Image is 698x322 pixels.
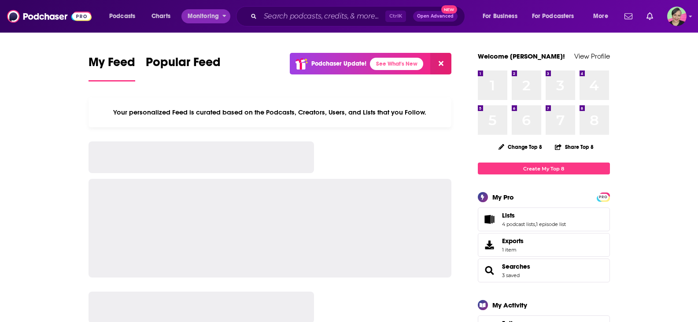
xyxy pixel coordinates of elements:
a: See What's New [370,58,423,70]
span: 1 item [502,247,524,253]
span: Lists [502,211,515,219]
a: 4 podcast lists [502,221,535,227]
input: Search podcasts, credits, & more... [260,9,385,23]
button: open menu [587,9,619,23]
button: Show profile menu [667,7,687,26]
span: Popular Feed [146,55,221,75]
a: 1 episode list [536,221,566,227]
span: New [441,5,457,14]
a: 3 saved [502,272,520,278]
span: For Business [483,10,517,22]
span: My Feed [89,55,135,75]
img: Podchaser - Follow, Share and Rate Podcasts [7,8,92,25]
a: Welcome [PERSON_NAME]! [478,52,565,60]
a: Show notifications dropdown [643,9,657,24]
span: Open Advanced [417,14,454,19]
a: Charts [146,9,176,23]
span: Exports [481,239,499,251]
button: open menu [103,9,147,23]
a: My Feed [89,55,135,81]
span: , [535,221,536,227]
span: Exports [502,237,524,245]
span: Searches [478,259,610,282]
button: open menu [526,9,587,23]
span: Lists [478,207,610,231]
a: Lists [481,213,499,226]
div: My Pro [492,193,514,201]
a: View Profile [574,52,610,60]
div: My Activity [492,301,527,309]
div: Your personalized Feed is curated based on the Podcasts, Creators, Users, and Lists that you Follow. [89,97,452,127]
a: Exports [478,233,610,257]
a: PRO [598,193,609,200]
button: Change Top 8 [493,141,548,152]
button: open menu [476,9,528,23]
span: PRO [598,194,609,200]
span: For Podcasters [532,10,574,22]
a: Lists [502,211,566,219]
a: Searches [481,264,499,277]
span: Charts [151,10,170,22]
img: User Profile [667,7,687,26]
span: More [593,10,608,22]
a: Searches [502,263,530,270]
span: Podcasts [109,10,135,22]
p: Podchaser Update! [311,60,366,67]
a: Popular Feed [146,55,221,81]
button: Open AdvancedNew [413,11,458,22]
button: Share Top 8 [554,138,594,155]
a: Create My Top 8 [478,163,610,174]
div: Search podcasts, credits, & more... [244,6,473,26]
button: open menu [181,9,230,23]
span: Monitoring [188,10,219,22]
a: Show notifications dropdown [621,9,636,24]
span: Ctrl K [385,11,406,22]
span: Logged in as LizDVictoryBelt [667,7,687,26]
